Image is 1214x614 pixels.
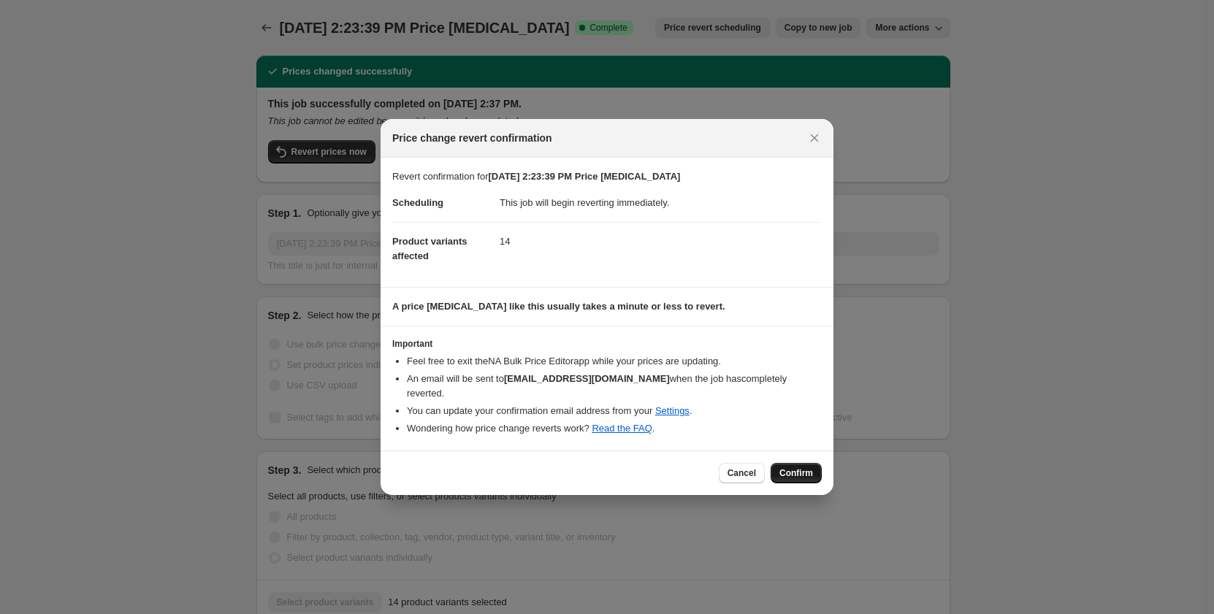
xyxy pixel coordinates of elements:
li: Feel free to exit the NA Bulk Price Editor app while your prices are updating. [407,354,822,369]
button: Confirm [771,463,822,483]
span: Confirm [779,467,813,479]
span: Cancel [728,467,756,479]
a: Settings [655,405,690,416]
b: A price [MEDICAL_DATA] like this usually takes a minute or less to revert. [392,301,725,312]
dd: This job will begin reverting immediately. [500,184,822,222]
b: [EMAIL_ADDRESS][DOMAIN_NAME] [504,373,670,384]
a: Read the FAQ [592,423,652,434]
button: Cancel [719,463,765,483]
li: An email will be sent to when the job has completely reverted . [407,372,822,401]
span: Price change revert confirmation [392,131,552,145]
li: Wondering how price change reverts work? . [407,421,822,436]
p: Revert confirmation for [392,169,822,184]
button: Close [804,128,825,148]
dd: 14 [500,222,822,261]
b: [DATE] 2:23:39 PM Price [MEDICAL_DATA] [489,171,681,182]
span: Scheduling [392,197,443,208]
li: You can update your confirmation email address from your . [407,404,822,418]
h3: Important [392,338,822,350]
span: Product variants affected [392,236,467,261]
